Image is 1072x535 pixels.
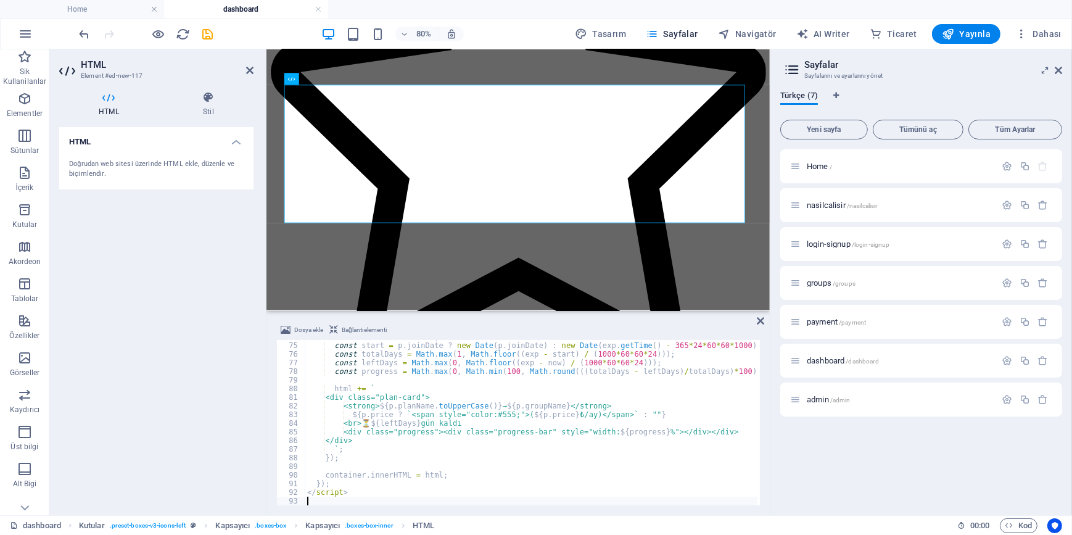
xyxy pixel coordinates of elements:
span: Sayfayı açmak için tıkla [807,239,889,249]
button: undo [77,27,92,41]
h2: Sayfalar [804,59,1062,70]
div: Çoğalt [1020,394,1030,405]
div: Ayarlar [1002,317,1012,327]
button: Ticaret [865,24,922,44]
span: AI Writer [796,28,850,40]
div: payment/payment [803,318,996,326]
div: Başlangıç sayfası silinemez [1038,161,1049,172]
div: 92 [277,488,306,497]
div: 77 [277,359,306,367]
span: Yeni sayfa [786,126,862,133]
div: Çoğalt [1020,200,1030,210]
div: Tasarım (Ctrl+Alt+Y) [570,24,631,44]
h4: HTML [59,127,254,149]
h2: HTML [81,59,254,70]
span: Tümünü aç [878,126,959,133]
div: Dil Sekmeleri [780,91,1062,115]
span: Kod [1005,518,1032,533]
div: 84 [277,419,306,428]
div: 91 [277,479,306,488]
div: admin/admin [803,396,996,404]
div: Ayarlar [1002,200,1012,210]
span: /nasilcalisir [847,202,878,209]
h4: Stil [163,91,254,117]
h4: HTML [59,91,163,117]
span: /login-signup [852,241,890,248]
div: Sil [1038,355,1049,366]
button: Sayfalar [641,24,703,44]
p: Kutular [12,220,38,230]
button: Tasarım [570,24,631,44]
div: Home/ [803,162,996,170]
i: Geri al: Elementleri çoğalt (Ctrl+Z) [78,27,92,41]
p: Özellikler [9,331,39,341]
span: / [830,164,832,170]
nav: breadcrumb [79,518,434,533]
span: Sayfayı açmak için tıkla [807,278,856,288]
div: 86 [277,436,306,445]
p: Üst bilgi [10,442,38,452]
span: /groups [833,280,856,287]
div: Ayarlar [1002,278,1012,288]
div: Doğrudan web sitesi üzerinde HTML ekle, düzenle ve biçimlendir. [69,159,244,180]
button: Yayınla [932,24,1000,44]
button: Kod [1000,518,1037,533]
div: groups/groups [803,279,996,287]
span: Sayfayı açmak için tıkla [807,162,832,171]
div: Çoğalt [1020,239,1030,249]
span: Türkçe (7) [780,88,818,106]
div: Sil [1038,317,1049,327]
span: Sayfalar [646,28,698,40]
div: 78 [277,367,306,376]
div: Sil [1038,200,1049,210]
span: Yayınla [942,28,991,40]
i: Sayfayı yeniden yükleyin [176,27,191,41]
span: Seçmek için tıkla. Düzenlemek için çift tıkla [79,518,105,533]
button: Bağlantı elementi [328,323,389,338]
div: nasilcalisir/nasilcalisir [803,201,996,209]
div: Sil [1038,239,1049,249]
div: 75 [277,341,306,350]
button: Usercentrics [1047,518,1062,533]
span: Sayfayı açmak için tıkla [807,201,877,210]
div: Sil [1038,278,1049,288]
div: Ayarlar [1002,161,1012,172]
p: Akordeon [9,257,41,267]
span: Dosya ekle [294,323,323,338]
span: Seçmek için tıkla. Düzenlemek için çift tıkla [413,518,434,533]
h3: Element #ed-new-117 [81,70,229,81]
span: Dahası [1015,28,1062,40]
h6: Oturum süresi [957,518,990,533]
div: Ayarlar [1002,239,1012,249]
span: Navigatör [718,28,777,40]
div: 79 [277,376,306,384]
span: Bağlantı elementi [342,323,387,338]
button: Dahası [1010,24,1066,44]
span: Seçmek için tıkla. Düzenlemek için çift tıkla [305,518,340,533]
span: Tüm Ayarlar [974,126,1057,133]
div: Çoğalt [1020,317,1030,327]
button: Tümünü aç [873,120,964,139]
p: İçerik [15,183,33,193]
span: Seçmek için tıkla. Düzenlemek için çift tıkla [215,518,250,533]
div: 90 [277,471,306,479]
span: Sayfayı açmak için tıkla [807,356,879,365]
div: login-signup/login-signup [803,240,996,248]
button: reload [176,27,191,41]
span: /payment [839,319,866,326]
div: Ayarlar [1002,394,1012,405]
span: . boxes-box [255,518,286,533]
span: : [979,521,981,530]
button: Tüm Ayarlar [968,120,1062,139]
div: 89 [277,462,306,471]
span: Sayfayı açmak için tıkla [807,395,851,404]
p: Sütunlar [10,146,39,156]
div: Çoğalt [1020,355,1030,366]
span: /admin [830,397,851,404]
span: . preset-boxes-v3-icons-left [110,518,186,533]
div: 83 [277,410,306,419]
button: save [200,27,215,41]
span: Tasarım [575,28,626,40]
div: 88 [277,454,306,462]
div: Çoğalt [1020,278,1030,288]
